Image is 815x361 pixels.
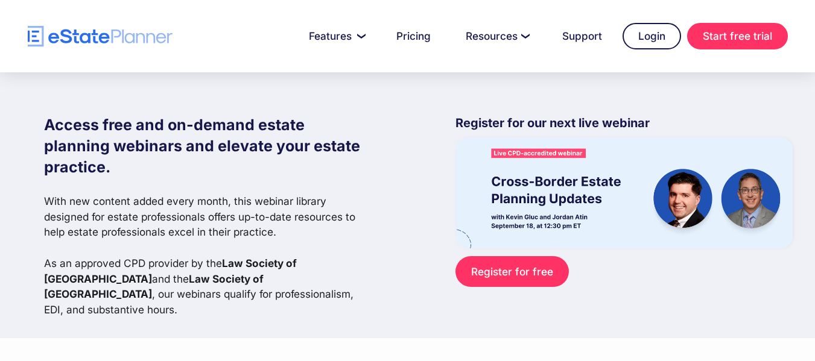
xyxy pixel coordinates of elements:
[548,24,617,48] a: Support
[455,115,792,137] p: Register for our next live webinar
[294,24,376,48] a: Features
[28,26,173,47] a: home
[451,24,542,48] a: Resources
[455,256,568,287] a: Register for free
[44,257,297,285] strong: Law Society of [GEOGRAPHIC_DATA]
[455,137,792,248] img: eState Academy webinar
[382,24,445,48] a: Pricing
[44,193,366,318] p: With new content added every month, this webinar library designed for estate professionals offers...
[44,115,366,178] h1: Access free and on-demand estate planning webinars and elevate your estate practice.
[687,23,788,49] a: Start free trial
[623,23,681,49] a: Login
